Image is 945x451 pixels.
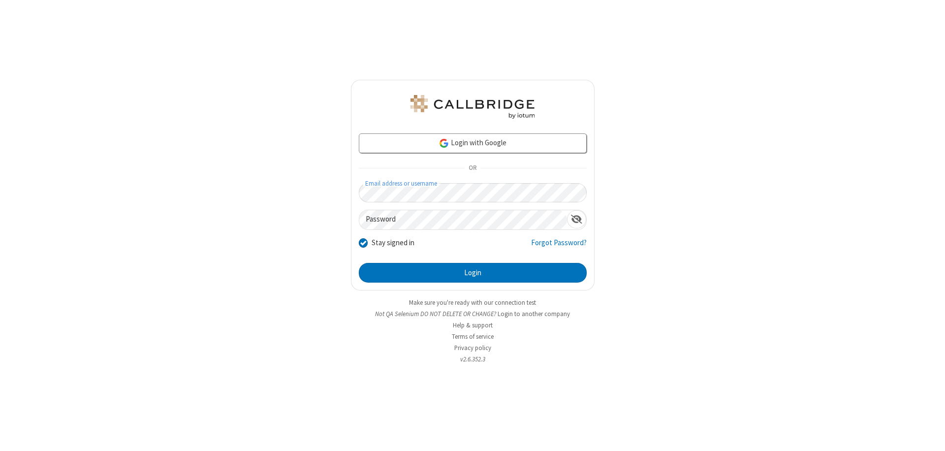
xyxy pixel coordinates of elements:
a: Make sure you're ready with our connection test [409,298,536,307]
li: Not QA Selenium DO NOT DELETE OR CHANGE? [351,309,595,319]
input: Email address or username [359,183,587,202]
input: Password [359,210,567,229]
a: Forgot Password? [531,237,587,256]
li: v2.6.352.3 [351,354,595,364]
label: Stay signed in [372,237,414,249]
a: Login with Google [359,133,587,153]
span: OR [465,161,480,175]
button: Login [359,263,587,283]
div: Show password [567,210,586,228]
a: Privacy policy [454,344,491,352]
button: Login to another company [498,309,570,319]
img: QA Selenium DO NOT DELETE OR CHANGE [409,95,536,119]
a: Help & support [453,321,493,329]
img: google-icon.png [439,138,449,149]
a: Terms of service [452,332,494,341]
